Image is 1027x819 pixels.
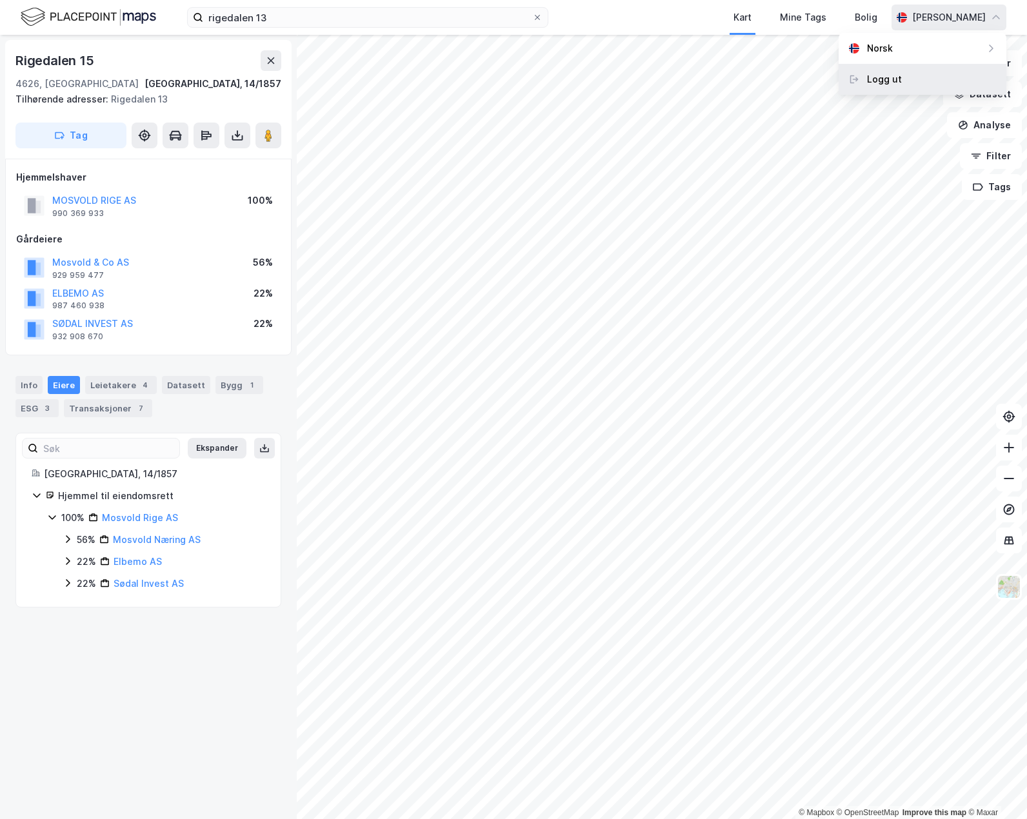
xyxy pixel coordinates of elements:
[52,208,104,219] div: 990 369 933
[962,174,1022,200] button: Tags
[85,376,157,394] div: Leietakere
[139,379,152,391] div: 4
[52,331,103,342] div: 932 908 670
[15,399,59,417] div: ESG
[102,512,178,523] a: Mosvold Rige AS
[248,193,273,208] div: 100%
[145,76,281,92] div: [GEOGRAPHIC_DATA], 14/1857
[855,10,877,25] div: Bolig
[15,376,43,394] div: Info
[61,510,85,526] div: 100%
[77,554,96,569] div: 22%
[867,41,893,56] div: Norsk
[254,316,273,331] div: 22%
[215,376,263,394] div: Bygg
[15,50,97,71] div: Rigedalen 15
[733,10,752,25] div: Kart
[113,534,201,545] a: Mosvold Næring AS
[16,232,281,247] div: Gårdeiere
[38,439,179,458] input: Søk
[21,6,156,28] img: logo.f888ab2527a4732fd821a326f86c7f29.svg
[52,270,104,281] div: 929 959 477
[64,399,152,417] div: Transaksjoner
[188,438,246,459] button: Ekspander
[16,170,281,185] div: Hjemmelshaver
[48,376,80,394] div: Eiere
[960,143,1022,169] button: Filter
[15,94,111,104] span: Tilhørende adresser:
[203,8,532,27] input: Søk på adresse, matrikkel, gårdeiere, leietakere eller personer
[52,301,105,311] div: 987 460 938
[912,10,986,25] div: [PERSON_NAME]
[58,488,265,504] div: Hjemmel til eiendomsrett
[15,76,139,92] div: 4626, [GEOGRAPHIC_DATA]
[77,532,95,548] div: 56%
[15,123,126,148] button: Tag
[780,10,826,25] div: Mine Tags
[947,112,1022,138] button: Analyse
[134,402,147,415] div: 7
[902,808,966,817] a: Improve this map
[799,808,834,817] a: Mapbox
[837,808,899,817] a: OpenStreetMap
[254,286,273,301] div: 22%
[41,402,54,415] div: 3
[997,575,1021,599] img: Z
[44,466,265,482] div: [GEOGRAPHIC_DATA], 14/1857
[77,576,96,591] div: 22%
[962,757,1027,819] iframe: Chat Widget
[253,255,273,270] div: 56%
[162,376,210,394] div: Datasett
[867,72,902,87] div: Logg ut
[114,578,184,589] a: Sødal Invest AS
[114,556,162,567] a: Elbemo AS
[15,92,271,107] div: Rigedalen 13
[245,379,258,391] div: 1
